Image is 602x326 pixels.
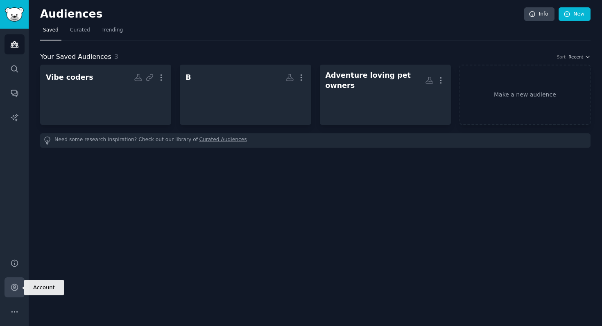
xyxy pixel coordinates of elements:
div: Adventure loving pet owners [326,70,425,90]
a: B [180,65,311,125]
span: Curated [70,27,90,34]
img: GummySearch logo [5,7,24,22]
span: Recent [568,54,583,60]
a: Make a new audience [459,65,591,125]
button: Recent [568,54,591,60]
span: Trending [102,27,123,34]
span: Saved [43,27,59,34]
div: Need some research inspiration? Check out our library of [40,133,591,148]
a: New [559,7,591,21]
div: B [186,72,191,83]
span: Your Saved Audiences [40,52,111,62]
a: Vibe coders [40,65,171,125]
a: Adventure loving pet owners [320,65,451,125]
a: Trending [99,24,126,40]
a: Info [524,7,554,21]
span: 3 [114,53,118,61]
a: Curated Audiences [199,136,247,145]
a: Saved [40,24,61,40]
div: Vibe coders [46,72,93,83]
a: Curated [67,24,93,40]
h2: Audiences [40,8,524,21]
div: Sort [557,54,566,60]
